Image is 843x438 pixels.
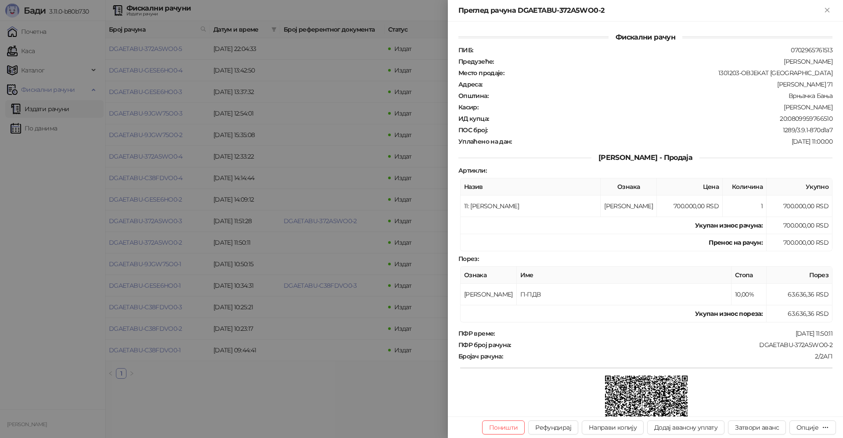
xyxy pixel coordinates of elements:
strong: ИД купца : [458,115,489,123]
strong: Бројач рачуна : [458,352,503,360]
button: Додај авансну уплату [647,420,724,434]
th: Цена [657,178,723,195]
td: 700.000,00 RSD [767,195,832,217]
strong: Место продаје : [458,69,504,77]
td: 63.636,36 RSD [767,305,832,322]
td: 63.636,36 RSD [767,284,832,305]
strong: Укупан износ рачуна : [695,221,763,229]
th: Ознака [601,178,657,195]
th: Назив [461,178,601,195]
strong: ПФР време : [458,329,495,337]
strong: Општина : [458,92,488,100]
div: Преглед рачуна DGAETABU-372A5WO0-2 [458,5,822,16]
div: 1301203-OBJEKAT [GEOGRAPHIC_DATA] [505,69,833,77]
div: 2/2АП [504,352,833,360]
span: [PERSON_NAME] - Продаја [591,153,699,162]
div: Опције [796,424,818,431]
button: Close [822,5,832,16]
div: [PERSON_NAME] 71 [483,80,833,88]
div: [DATE] 11:50:11 [496,329,833,337]
td: 700.000,00 RSD [657,195,723,217]
strong: Пренос на рачун : [709,239,763,246]
td: [PERSON_NAME] [601,195,657,217]
strong: Укупан износ пореза: [695,310,763,318]
th: Количина [723,178,767,195]
th: Име [517,267,731,284]
strong: ПИБ : [458,46,473,54]
strong: ПОС број : [458,126,487,134]
td: 10,00% [731,284,767,305]
div: DGAETABU-372A5WO0-2 [512,341,833,349]
th: Ознака [461,267,517,284]
td: П-ПДВ [517,284,731,305]
button: Поништи [482,420,525,434]
div: 0702965761513 [474,46,833,54]
div: [PERSON_NAME] [479,103,833,111]
strong: ПФР број рачуна : [458,341,511,349]
th: Стопа [731,267,767,284]
td: 1 [723,195,767,217]
div: [DATE] 11:00:00 [513,138,833,145]
strong: Уплаћено на дан : [458,138,512,145]
td: [PERSON_NAME] [461,284,517,305]
div: 20:0809959766510 [490,115,833,123]
td: 700.000,00 RSD [767,217,832,234]
div: Врњачка Бања [489,92,833,100]
button: Опције [789,420,836,434]
strong: Адреса : [458,80,483,88]
button: Рефундирај [528,420,578,434]
td: 11: [PERSON_NAME] [461,195,601,217]
strong: Порез : [458,255,479,263]
button: Затвори аванс [728,420,786,434]
span: Направи копију [589,424,637,431]
th: Укупно [767,178,832,195]
div: 1289/3.9.1-870d1a7 [488,126,833,134]
button: Направи копију [582,420,644,434]
th: Порез [767,267,832,284]
span: Фискални рачун [609,33,682,41]
strong: Артикли : [458,167,486,174]
td: 700.000,00 RSD [767,234,832,251]
strong: Предузеће : [458,58,494,65]
strong: Касир : [458,103,478,111]
div: [PERSON_NAME] [495,58,833,65]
